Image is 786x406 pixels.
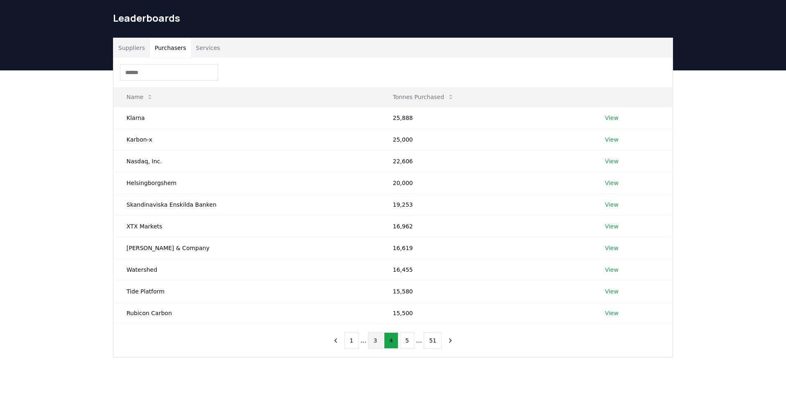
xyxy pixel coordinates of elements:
[379,107,592,129] td: 25,888
[605,201,619,209] a: View
[344,332,359,349] button: 1
[424,332,442,349] button: 51
[379,280,592,302] td: 15,580
[443,332,457,349] button: next page
[368,332,382,349] button: 3
[113,38,150,58] button: Suppliers
[113,107,379,129] td: Klarna
[605,309,619,317] a: View
[605,222,619,230] a: View
[113,172,379,194] td: Helsingborgshem
[113,259,379,280] td: Watershed
[605,157,619,165] a: View
[605,287,619,295] a: View
[379,237,592,259] td: 16,619
[113,215,379,237] td: XTX Markets
[605,244,619,252] a: View
[416,336,422,345] li: ...
[113,150,379,172] td: Nasdaq, Inc.
[379,259,592,280] td: 16,455
[150,38,191,58] button: Purchasers
[386,89,460,105] button: Tonnes Purchased
[120,89,160,105] button: Name
[113,129,379,150] td: Karbon-x
[113,280,379,302] td: Tide Platform
[384,332,398,349] button: 4
[379,302,592,324] td: 15,500
[605,266,619,274] a: View
[605,135,619,144] a: View
[191,38,225,58] button: Services
[113,11,673,25] h1: Leaderboards
[113,237,379,259] td: [PERSON_NAME] & Company
[113,302,379,324] td: Rubicon Carbon
[113,194,379,215] td: Skandinaviska Enskilda Banken
[400,332,414,349] button: 5
[379,194,592,215] td: 19,253
[605,179,619,187] a: View
[605,114,619,122] a: View
[379,150,592,172] td: 22,606
[329,332,343,349] button: previous page
[360,336,366,345] li: ...
[379,215,592,237] td: 16,962
[379,129,592,150] td: 25,000
[379,172,592,194] td: 20,000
